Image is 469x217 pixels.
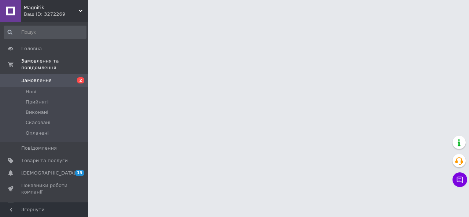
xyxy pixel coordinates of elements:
[21,45,42,52] span: Головна
[21,182,68,195] span: Показники роботи компанії
[21,157,68,164] span: Товари та послуги
[75,170,84,176] span: 13
[26,109,48,116] span: Виконані
[26,89,36,95] span: Нові
[26,119,51,126] span: Скасовані
[4,26,86,39] input: Пошук
[26,99,48,105] span: Прийняті
[21,202,40,208] span: Відгуки
[26,130,49,136] span: Оплачені
[453,172,467,187] button: Чат з покупцем
[21,145,57,151] span: Повідомлення
[77,77,84,83] span: 2
[21,58,88,71] span: Замовлення та повідомлення
[24,4,79,11] span: Magnitik
[21,170,75,176] span: [DEMOGRAPHIC_DATA]
[21,77,52,84] span: Замовлення
[24,11,88,18] div: Ваш ID: 3272269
